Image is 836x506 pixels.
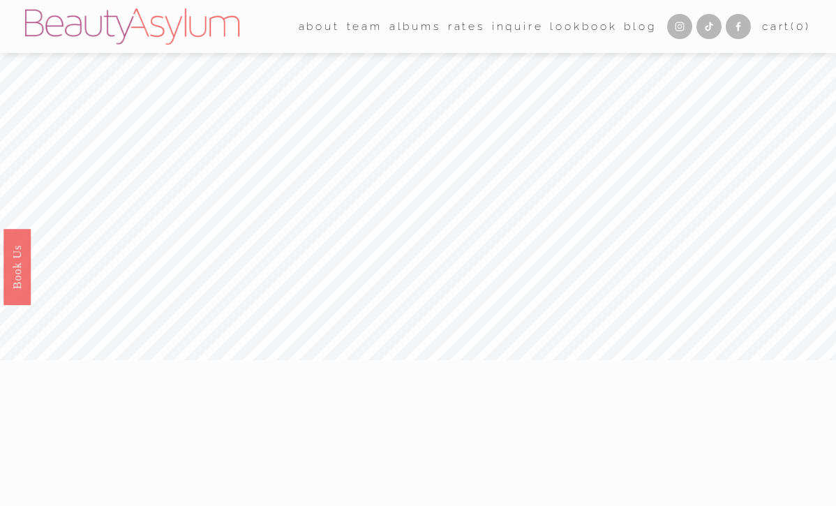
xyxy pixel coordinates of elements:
[762,17,811,36] a: 0 items in cart
[696,14,722,39] a: TikTok
[492,15,544,37] a: Inquire
[624,15,657,37] a: Blog
[448,15,485,37] a: Rates
[299,17,340,36] span: about
[796,20,805,33] span: 0
[25,8,239,45] img: Beauty Asylum | Bridal Hair &amp; Makeup Charlotte &amp; Atlanta
[389,15,441,37] a: albums
[550,15,617,37] a: Lookbook
[299,15,340,37] a: folder dropdown
[3,228,31,304] a: Book Us
[726,14,751,39] a: Facebook
[667,14,692,39] a: Instagram
[347,15,383,37] a: folder dropdown
[347,17,383,36] span: team
[791,20,811,33] span: ( )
